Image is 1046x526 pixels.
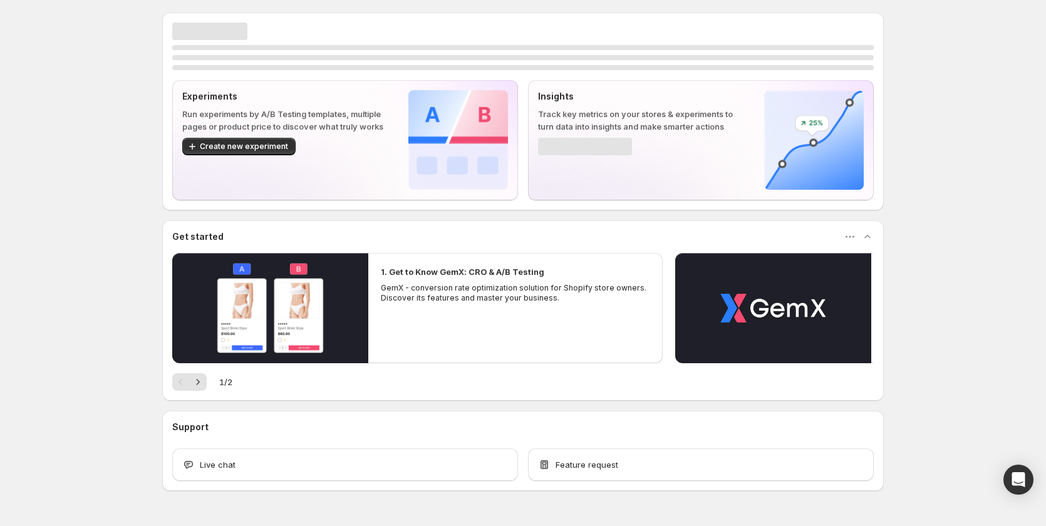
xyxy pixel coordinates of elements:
[381,266,544,278] h2: 1. Get to Know GemX: CRO & A/B Testing
[675,253,871,363] button: Play video
[764,90,864,190] img: Insights
[182,138,296,155] button: Create new experiment
[172,230,224,243] h3: Get started
[538,90,744,103] p: Insights
[200,142,288,152] span: Create new experiment
[189,373,207,391] button: Next
[219,376,232,388] span: 1 / 2
[172,253,368,363] button: Play video
[200,458,236,471] span: Live chat
[172,421,209,433] h3: Support
[408,90,508,190] img: Experiments
[556,458,618,471] span: Feature request
[172,373,207,391] nav: Pagination
[1003,465,1033,495] div: Open Intercom Messenger
[538,108,744,133] p: Track key metrics on your stores & experiments to turn data into insights and make smarter actions
[381,283,650,303] p: GemX - conversion rate optimization solution for Shopify store owners. Discover its features and ...
[182,108,388,133] p: Run experiments by A/B Testing templates, multiple pages or product price to discover what truly ...
[182,90,388,103] p: Experiments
